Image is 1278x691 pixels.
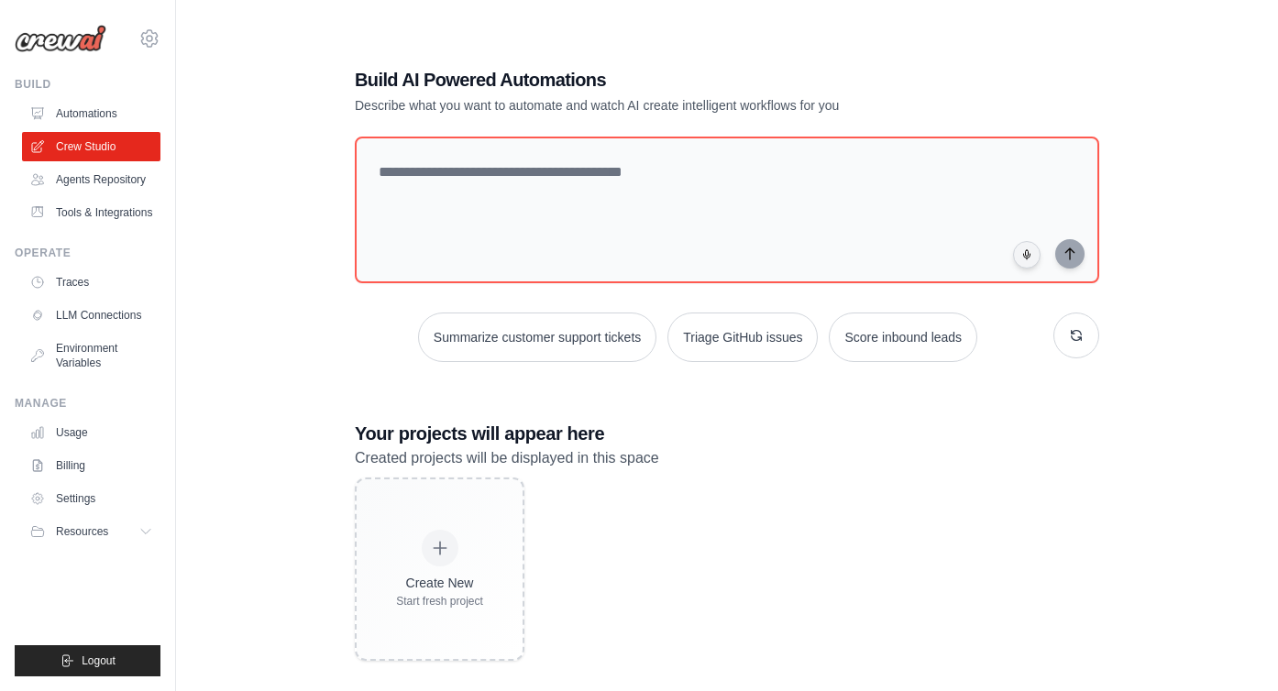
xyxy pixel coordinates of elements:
img: Logo [15,25,106,52]
a: Environment Variables [22,334,160,378]
p: Created projects will be displayed in this space [355,446,1099,470]
a: LLM Connections [22,301,160,330]
p: Describe what you want to automate and watch AI create intelligent workflows for you [355,96,971,115]
a: Automations [22,99,160,128]
button: Summarize customer support tickets [418,313,656,362]
a: Agents Repository [22,165,160,194]
div: Start fresh project [396,594,483,609]
a: Crew Studio [22,132,160,161]
a: Billing [22,451,160,480]
button: Logout [15,645,160,676]
button: Get new suggestions [1053,313,1099,358]
div: Operate [15,246,160,260]
a: Usage [22,418,160,447]
button: Triage GitHub issues [667,313,818,362]
div: Build [15,77,160,92]
button: Click to speak your automation idea [1013,241,1041,269]
h1: Build AI Powered Automations [355,67,971,93]
h3: Your projects will appear here [355,421,1099,446]
span: Resources [56,524,108,539]
a: Traces [22,268,160,297]
button: Score inbound leads [829,313,977,362]
div: Create New [396,574,483,592]
a: Tools & Integrations [22,198,160,227]
span: Logout [82,653,116,668]
a: Settings [22,484,160,513]
button: Resources [22,517,160,546]
div: Manage [15,396,160,411]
